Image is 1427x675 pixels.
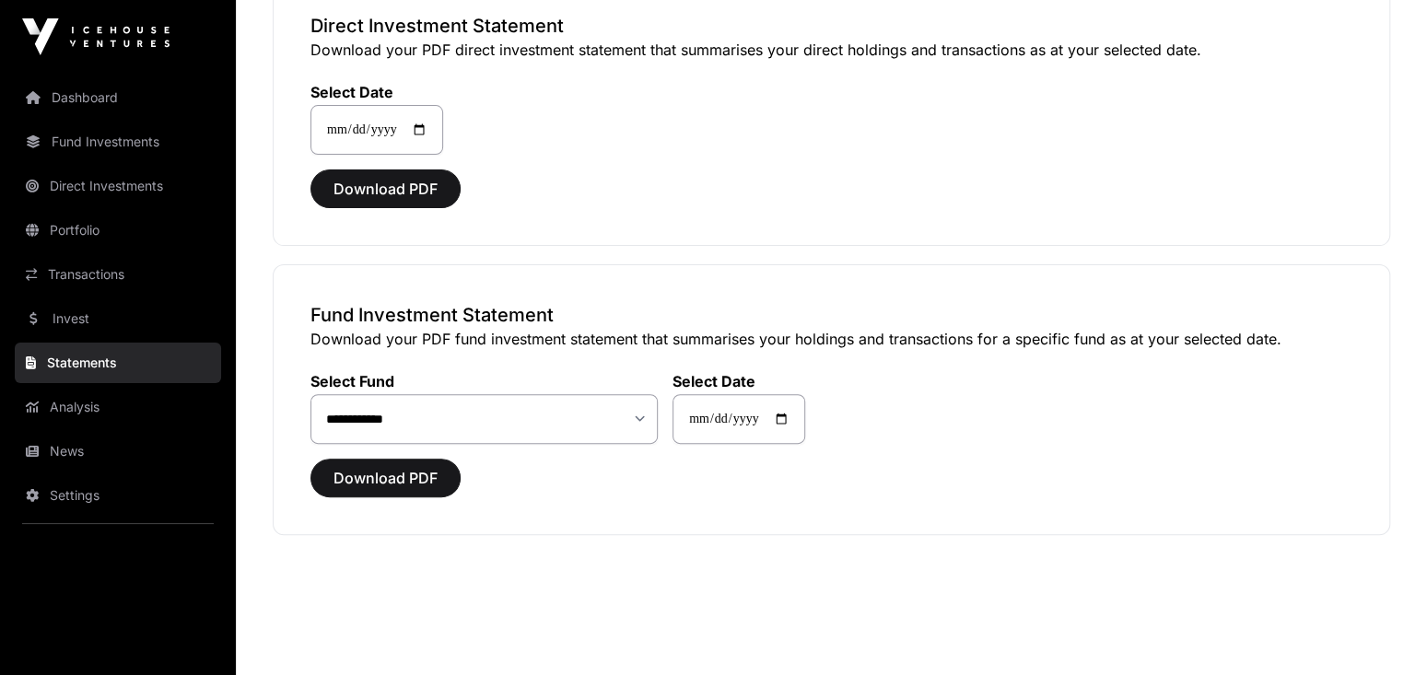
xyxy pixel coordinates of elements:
a: Settings [15,475,221,516]
a: Analysis [15,387,221,427]
a: Fund Investments [15,122,221,162]
h3: Direct Investment Statement [310,13,1352,39]
p: Download your PDF direct investment statement that summarises your direct holdings and transactio... [310,39,1352,61]
a: Invest [15,298,221,339]
a: News [15,431,221,471]
span: Download PDF [333,178,438,200]
label: Select Date [310,83,443,101]
a: Dashboard [15,77,221,118]
a: Download PDF [310,188,461,206]
p: Download your PDF fund investment statement that summarises your holdings and transactions for a ... [310,328,1352,350]
a: Direct Investments [15,166,221,206]
a: Transactions [15,254,221,295]
a: Portfolio [15,210,221,250]
button: Download PDF [310,459,461,497]
label: Select Date [673,372,805,390]
span: Download PDF [333,467,438,489]
img: Icehouse Ventures Logo [22,18,170,55]
label: Select Fund [310,372,658,390]
a: Statements [15,343,221,383]
a: Download PDF [310,477,461,495]
h3: Fund Investment Statement [310,302,1352,328]
button: Download PDF [310,169,461,208]
iframe: Chat Widget [1335,587,1427,675]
